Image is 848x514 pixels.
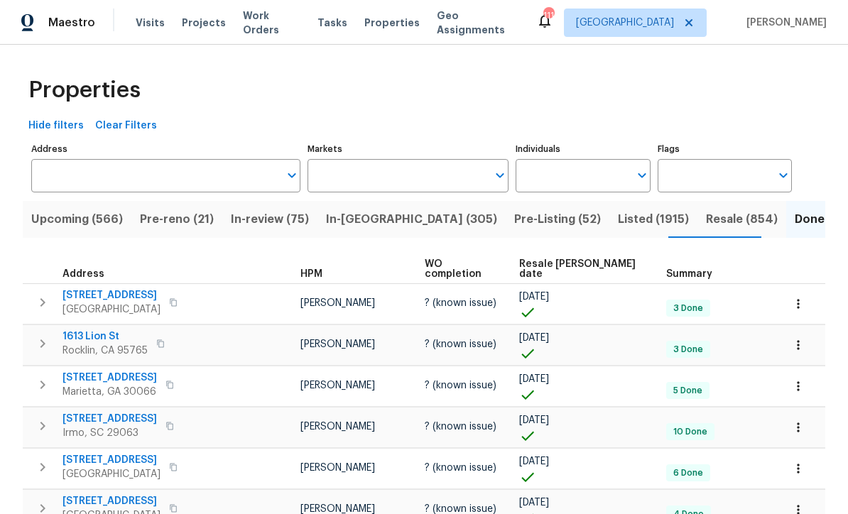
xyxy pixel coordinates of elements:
span: Listed (1915) [618,209,689,229]
span: In-[GEOGRAPHIC_DATA] (305) [326,209,497,229]
span: ? (known issue) [425,422,496,432]
span: [PERSON_NAME] [300,422,375,432]
span: Rocklin, CA 95765 [62,344,148,358]
button: Open [632,165,652,185]
span: [STREET_ADDRESS] [62,453,161,467]
div: 111 [543,9,553,23]
span: Tasks [317,18,347,28]
span: Resale [PERSON_NAME] date [519,259,642,279]
span: Geo Assignments [437,9,519,37]
span: Properties [28,83,141,97]
span: HPM [300,269,322,279]
span: Marietta, GA 30066 [62,385,157,399]
button: Open [282,165,302,185]
span: 6 Done [668,467,709,479]
span: Properties [364,16,420,30]
span: [GEOGRAPHIC_DATA] [576,16,674,30]
button: Open [773,165,793,185]
span: Hide filters [28,117,84,135]
span: Pre-Listing (52) [514,209,601,229]
span: Address [62,269,104,279]
span: [PERSON_NAME] [300,339,375,349]
span: 5 Done [668,385,708,397]
span: Summary [666,269,712,279]
label: Markets [308,145,509,153]
span: [PERSON_NAME] [300,504,375,514]
span: [DATE] [519,498,549,508]
span: 1613 Lion St [62,329,148,344]
span: [GEOGRAPHIC_DATA] [62,467,161,481]
span: [DATE] [519,415,549,425]
span: [PERSON_NAME] [300,381,375,390]
span: [DATE] [519,456,549,466]
span: Pre-reno (21) [140,209,214,229]
span: [STREET_ADDRESS] [62,371,157,385]
label: Individuals [516,145,650,153]
span: 3 Done [668,302,709,315]
span: Work Orders [243,9,300,37]
button: Open [490,165,510,185]
button: Hide filters [23,113,89,139]
span: [STREET_ADDRESS] [62,494,161,508]
span: ? (known issue) [425,381,496,390]
span: [STREET_ADDRESS] [62,288,161,302]
span: WO completion [425,259,495,279]
span: Upcoming (566) [31,209,123,229]
button: Clear Filters [89,113,163,139]
span: Irmo, SC 29063 [62,426,157,440]
span: ? (known issue) [425,463,496,473]
span: [DATE] [519,333,549,343]
span: 3 Done [668,344,709,356]
span: [PERSON_NAME] [741,16,827,30]
span: [GEOGRAPHIC_DATA] [62,302,161,317]
label: Address [31,145,300,153]
span: 10 Done [668,426,713,438]
span: Projects [182,16,226,30]
span: [DATE] [519,292,549,302]
span: ? (known issue) [425,298,496,308]
span: ? (known issue) [425,504,496,514]
span: [STREET_ADDRESS] [62,412,157,426]
span: [PERSON_NAME] [300,463,375,473]
span: Visits [136,16,165,30]
span: ? (known issue) [425,339,496,349]
span: [DATE] [519,374,549,384]
span: [PERSON_NAME] [300,298,375,308]
label: Flags [658,145,792,153]
span: Maestro [48,16,95,30]
span: In-review (75) [231,209,309,229]
span: Resale (854) [706,209,778,229]
span: Clear Filters [95,117,157,135]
